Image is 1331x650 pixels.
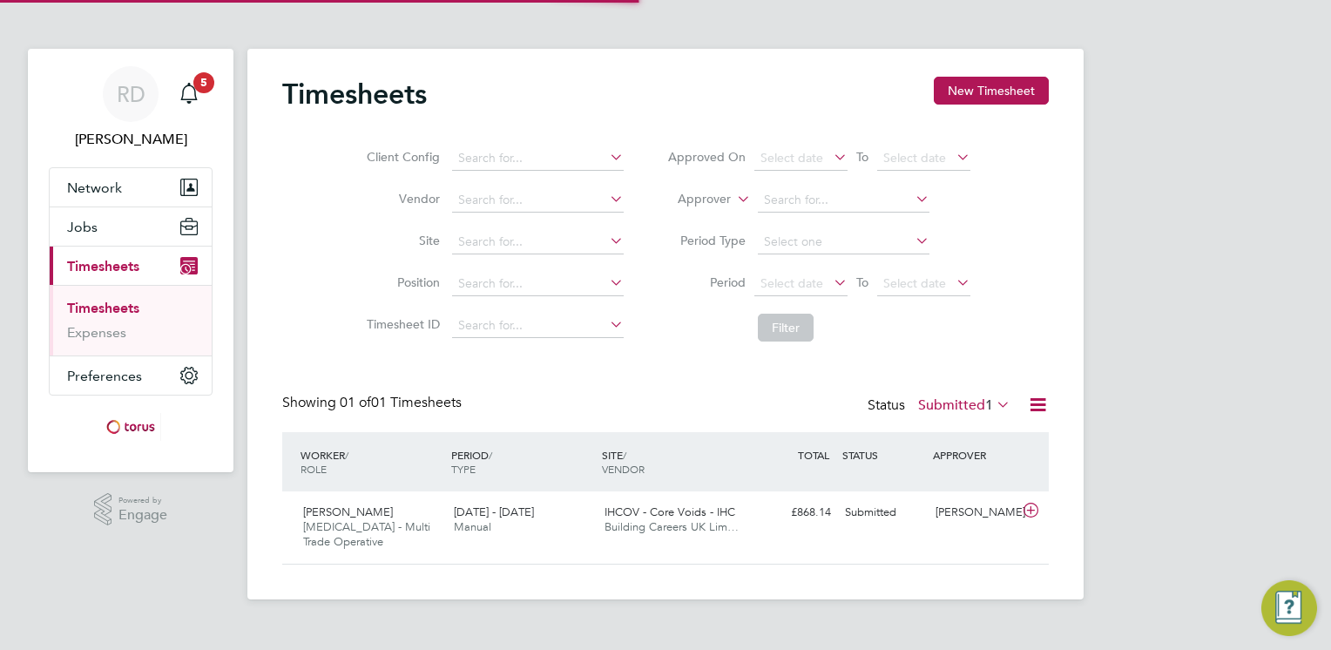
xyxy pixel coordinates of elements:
span: Powered by [118,493,167,508]
h2: Timesheets [282,77,427,112]
span: 5 [193,72,214,93]
span: Preferences [67,368,142,384]
span: Building Careers UK Lim… [605,519,739,534]
span: 1 [985,396,993,414]
input: Search for... [452,314,624,338]
div: Status [868,394,1014,418]
div: PERIOD [447,439,598,484]
span: Select date [883,150,946,166]
input: Search for... [452,230,624,254]
label: Approver [652,191,731,208]
div: APPROVER [929,439,1019,471]
span: ROLE [301,462,327,476]
label: Approved On [667,149,746,165]
label: Site [361,233,440,248]
input: Search for... [452,146,624,171]
span: Select date [883,275,946,291]
div: WORKER [296,439,447,484]
a: Timesheets [67,300,139,316]
label: Client Config [361,149,440,165]
label: Vendor [361,191,440,207]
button: Network [50,168,212,207]
div: SITE [598,439,748,484]
span: Jobs [67,219,98,235]
div: STATUS [838,439,929,471]
span: Select date [760,275,823,291]
input: Select one [758,230,929,254]
span: [DATE] - [DATE] [454,504,534,519]
span: Manual [454,519,491,534]
button: New Timesheet [934,77,1049,105]
span: To [851,146,874,168]
span: [MEDICAL_DATA] - Multi Trade Operative [303,519,430,549]
button: Timesheets [50,247,212,285]
a: Go to home page [49,413,213,441]
span: TOTAL [798,448,829,462]
div: Showing [282,394,465,412]
span: [PERSON_NAME] [303,504,393,519]
span: To [851,271,874,294]
div: [PERSON_NAME] [929,498,1019,527]
span: / [489,448,492,462]
span: Ryan Dobie [49,129,213,150]
input: Search for... [758,188,929,213]
span: 01 Timesheets [340,394,462,411]
span: / [623,448,626,462]
a: Powered byEngage [94,493,168,526]
a: RD[PERSON_NAME] [49,66,213,150]
span: RD [117,83,145,105]
span: Engage [118,508,167,523]
span: Timesheets [67,258,139,274]
button: Preferences [50,356,212,395]
a: Expenses [67,324,126,341]
label: Timesheet ID [361,316,440,332]
img: torus-logo-retina.png [100,413,161,441]
input: Search for... [452,272,624,296]
nav: Main navigation [28,49,233,472]
a: 5 [172,66,206,122]
span: VENDOR [602,462,645,476]
div: Submitted [838,498,929,527]
span: 01 of [340,394,371,411]
label: Submitted [918,396,1010,414]
button: Filter [758,314,814,342]
label: Position [361,274,440,290]
span: IHCOV - Core Voids - IHC [605,504,735,519]
span: Network [67,179,122,196]
button: Jobs [50,207,212,246]
div: Timesheets [50,285,212,355]
label: Period Type [667,233,746,248]
button: Engage Resource Center [1261,580,1317,636]
label: Period [667,274,746,290]
span: / [345,448,348,462]
div: £868.14 [747,498,838,527]
span: Select date [760,150,823,166]
span: TYPE [451,462,476,476]
input: Search for... [452,188,624,213]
